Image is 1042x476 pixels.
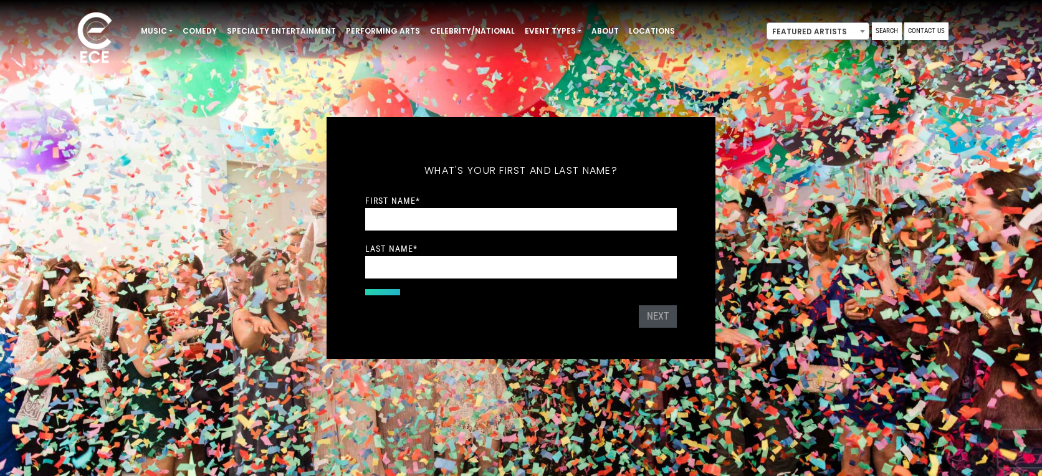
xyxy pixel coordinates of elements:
[64,9,126,69] img: ece_new_logo_whitev2-1.png
[872,22,902,40] a: Search
[767,22,869,40] span: Featured Artists
[425,21,520,42] a: Celebrity/National
[624,21,680,42] a: Locations
[520,21,586,42] a: Event Types
[365,195,420,206] label: First Name
[586,21,624,42] a: About
[341,21,425,42] a: Performing Arts
[365,148,677,193] h5: What's your first and last name?
[365,243,418,254] label: Last Name
[178,21,222,42] a: Comedy
[222,21,341,42] a: Specialty Entertainment
[767,23,869,40] span: Featured Artists
[136,21,178,42] a: Music
[904,22,949,40] a: Contact Us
